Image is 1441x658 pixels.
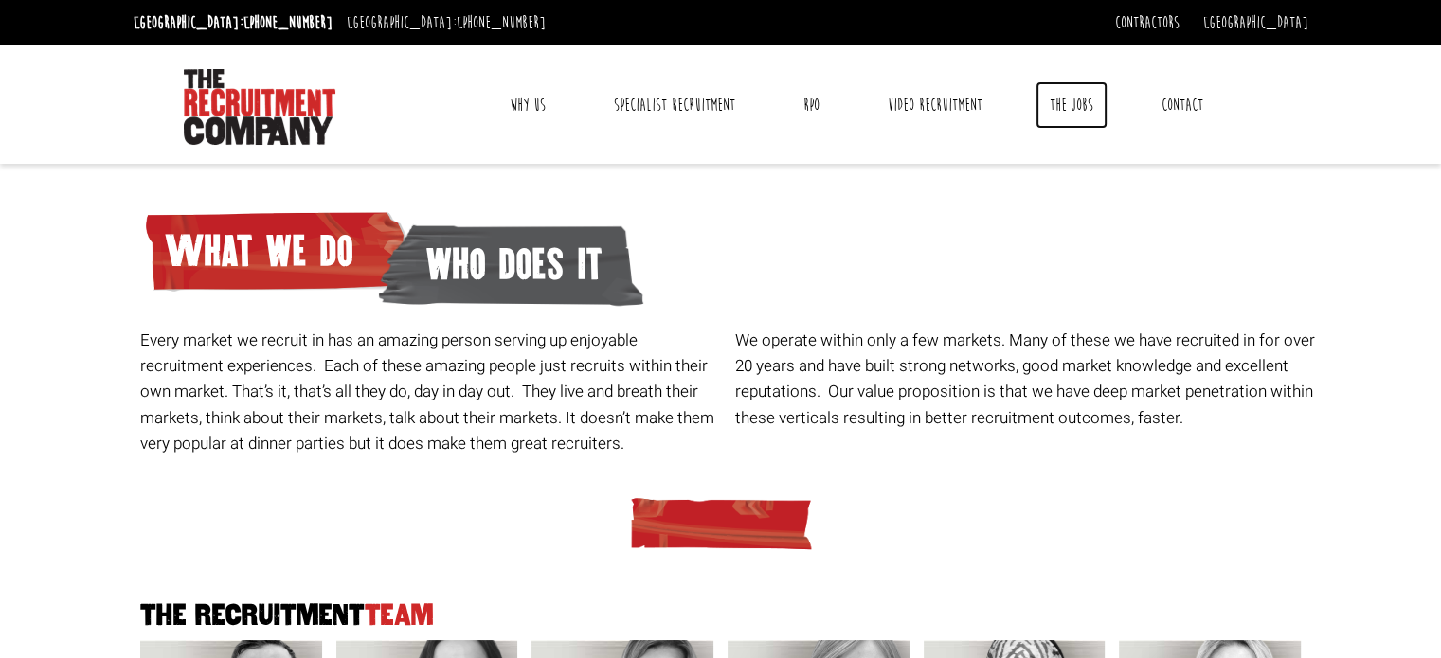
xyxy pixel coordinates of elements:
a: Specialist Recruitment [600,81,749,129]
a: Contact [1147,81,1217,129]
li: [GEOGRAPHIC_DATA]: [342,8,550,38]
span: . [1180,406,1183,430]
li: [GEOGRAPHIC_DATA]: [129,8,337,38]
h2: The Recruitment [134,601,1308,631]
p: Every market we recruit in has an amazing person serving up enjoyable recruitment experiences. Ea... [140,328,721,456]
a: Why Us [495,81,560,129]
img: The Recruitment Company [184,69,335,145]
a: RPO [789,81,834,129]
span: Team [365,599,434,631]
a: [PHONE_NUMBER] [457,12,546,33]
a: The Jobs [1036,81,1108,129]
p: We operate within only a few markets. Many of these we have recruited in for over 20 years and ha... [735,328,1316,431]
a: [PHONE_NUMBER] [243,12,333,33]
a: Video Recruitment [873,81,996,129]
a: Contractors [1115,12,1180,33]
a: [GEOGRAPHIC_DATA] [1203,12,1308,33]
